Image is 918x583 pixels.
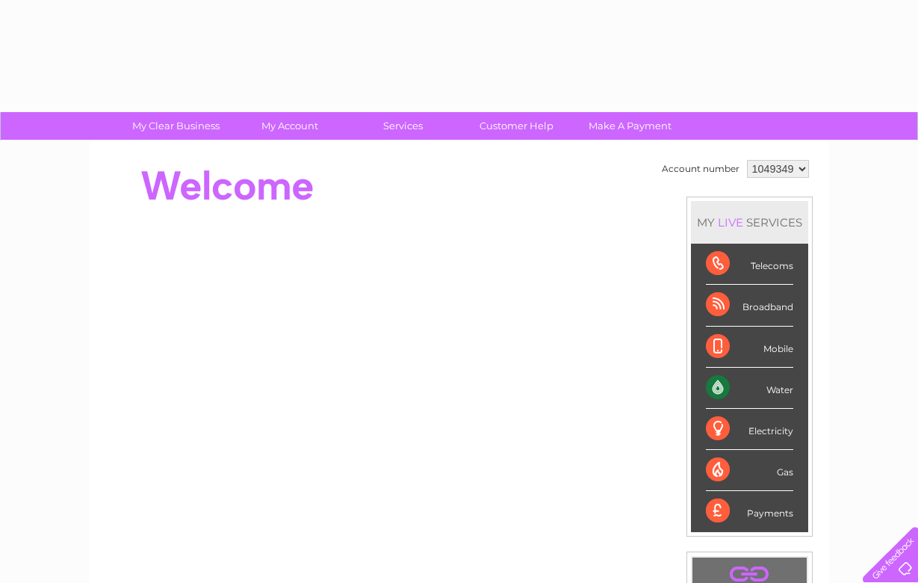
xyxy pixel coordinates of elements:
div: Electricity [706,409,793,450]
a: Services [341,112,465,140]
div: Gas [706,450,793,491]
a: Make A Payment [568,112,692,140]
td: Account number [658,156,743,182]
div: Payments [706,491,793,531]
div: MY SERVICES [691,201,808,244]
a: My Account [228,112,351,140]
div: Telecoms [706,244,793,285]
a: Customer Help [455,112,578,140]
div: Mobile [706,327,793,368]
a: My Clear Business [114,112,238,140]
div: LIVE [715,215,746,229]
div: Broadband [706,285,793,326]
div: Water [706,368,793,409]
